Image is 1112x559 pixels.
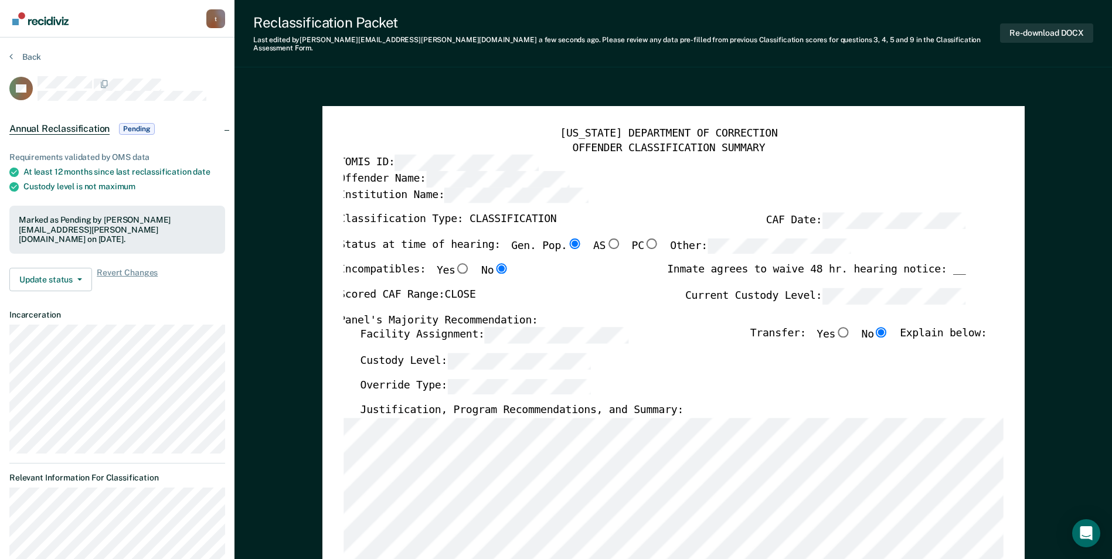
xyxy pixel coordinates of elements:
input: AS [606,238,621,248]
button: Update status [9,268,92,291]
button: Re-download DOCX [1000,23,1093,43]
input: No [873,327,889,338]
div: Transfer: Explain below: [750,327,987,353]
label: Gen. Pop. [511,238,583,254]
input: Custody Level: [447,353,591,369]
div: Panel's Majority Recommendation: [339,313,965,328]
span: Annual Reclassification [9,123,110,135]
label: CAF Date: [766,212,965,228]
label: Custody Level: [360,353,591,369]
input: Offender Name: [426,171,569,186]
input: No [494,264,509,274]
input: PC [644,238,659,248]
label: Classification Type: CLASSIFICATION [339,212,556,228]
input: CAF Date: [822,212,965,228]
div: Marked as Pending by [PERSON_NAME][EMAIL_ADDRESS][PERSON_NAME][DOMAIN_NAME] on [DATE]. [19,215,216,244]
label: Facility Assignment: [360,327,628,343]
input: Override Type: [447,378,591,394]
img: Recidiviz [12,12,69,25]
label: AS [593,238,621,254]
input: Gen. Pop. [567,238,582,248]
label: Scored CAF Range: CLOSE [339,288,475,304]
input: Other: [708,238,851,254]
div: t [206,9,225,28]
label: Institution Name: [339,187,588,203]
div: Incompatibles: [339,264,509,288]
label: Current Custody Level: [685,288,965,304]
input: Facility Assignment: [484,327,628,343]
label: Yes [817,327,851,343]
input: Yes [455,264,470,274]
label: TOMIS ID: [339,155,538,171]
div: [US_STATE] DEPARTMENT OF CORRECTION [339,127,998,141]
input: Institution Name: [444,187,588,203]
label: Offender Name: [339,171,570,186]
label: PC [631,238,659,254]
div: Requirements validated by OMS data [9,152,225,162]
input: TOMIS ID: [395,155,538,171]
span: a few seconds ago [539,36,599,44]
label: No [861,327,889,343]
div: Reclassification Packet [253,14,1000,31]
input: Current Custody Level: [822,288,965,304]
div: Custody level is not [23,182,225,192]
input: Yes [835,327,851,338]
button: Back [9,52,41,62]
span: Pending [119,123,154,135]
label: Other: [670,238,851,254]
label: Yes [437,264,471,279]
div: At least 12 months since last reclassification [23,167,225,177]
span: maximum [98,182,135,191]
button: Profile dropdown button [206,9,225,28]
span: Revert Changes [97,268,158,291]
dt: Incarceration [9,310,225,320]
span: date [193,167,210,176]
dt: Relevant Information For Classification [9,473,225,483]
div: Open Intercom Messenger [1072,519,1100,547]
div: OFFENDER CLASSIFICATION SUMMARY [339,141,998,155]
div: Inmate agrees to waive 48 hr. hearing notice: __ [667,264,965,288]
label: Justification, Program Recommendations, and Summary: [360,404,683,418]
div: Last edited by [PERSON_NAME][EMAIL_ADDRESS][PERSON_NAME][DOMAIN_NAME] . Please review any data pr... [253,36,1000,53]
label: No [481,264,509,279]
div: Status at time of hearing: [339,238,851,264]
label: Override Type: [360,378,591,394]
